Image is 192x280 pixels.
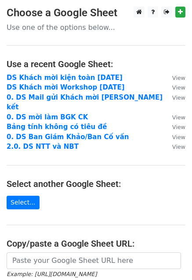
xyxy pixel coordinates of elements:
h4: Select another Google Sheet: [7,179,185,189]
a: View [163,74,185,82]
small: View [172,84,185,91]
a: 0. DS mời làm BGK CK [7,113,88,121]
a: 0. DS Mail gửi Khách mời [PERSON_NAME] kết [7,93,163,111]
h4: Use a recent Google Sheet: [7,59,185,69]
small: View [172,114,185,121]
a: View [163,133,185,141]
a: DS Khách mời Workshop [DATE] [7,83,125,91]
p: Use one of the options below... [7,23,185,32]
a: Select... [7,196,40,209]
small: View [172,124,185,130]
input: Paste your Google Sheet URL here [7,252,181,269]
small: View [172,94,185,101]
a: 0. DS Ban Giám Khảo/Ban Cố vấn [7,133,129,141]
a: View [163,93,185,101]
a: 2.0. DS NTT và NBT [7,143,79,151]
small: Example: [URL][DOMAIN_NAME] [7,271,97,277]
h3: Choose a Google Sheet [7,7,185,19]
a: View [163,143,185,151]
a: Bảng tính không có tiêu đề [7,123,107,131]
a: View [163,113,185,121]
small: View [172,144,185,150]
h4: Copy/paste a Google Sheet URL: [7,238,185,249]
a: View [163,83,185,91]
small: View [172,75,185,81]
a: View [163,123,185,131]
small: View [172,134,185,140]
a: DS Khách mời kiện toàn [DATE] [7,74,123,82]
